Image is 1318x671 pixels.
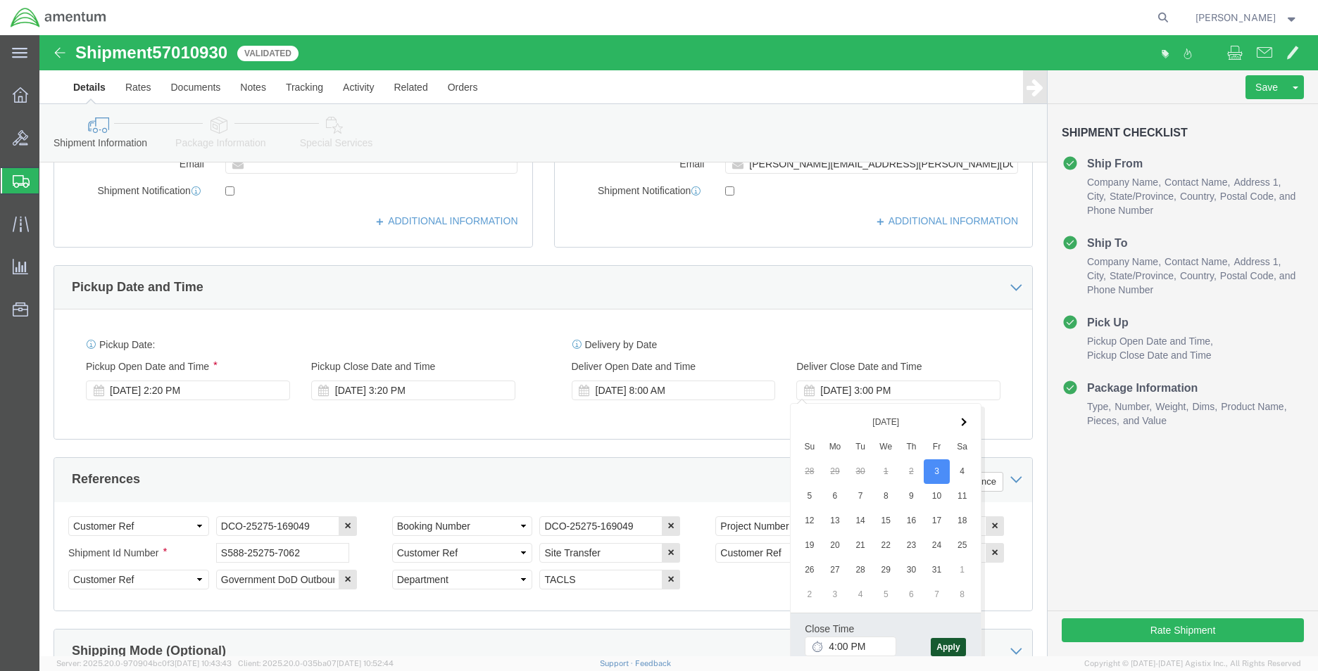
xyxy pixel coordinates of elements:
span: Server: 2025.20.0-970904bc0f3 [56,659,232,667]
a: Feedback [635,659,671,667]
span: Copyright © [DATE]-[DATE] Agistix Inc., All Rights Reserved [1084,658,1301,670]
span: [DATE] 10:52:44 [337,659,394,667]
span: Michael Mitchell [1195,10,1276,25]
a: Support [600,659,635,667]
img: logo [10,7,107,28]
iframe: FS Legacy Container [39,35,1318,656]
span: [DATE] 10:43:43 [175,659,232,667]
span: Client: 2025.20.0-035ba07 [238,659,394,667]
button: [PERSON_NAME] [1195,9,1299,26]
